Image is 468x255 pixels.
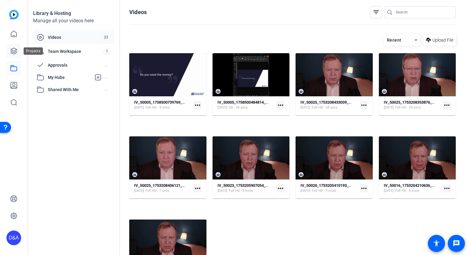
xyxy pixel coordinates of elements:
[145,188,169,193] span: Full HD - 7 secs
[300,100,357,110] a: IV_50025_1753208433039_webcam[DATE]Full HD - 34 secs
[387,38,402,42] span: Recent
[9,10,19,19] img: blue-gradient.svg
[134,100,191,110] a: IV_50005_1758500739769_screen[DATE]Full HD - 4 mins
[312,105,338,110] span: Full HD - 34 secs
[300,183,357,193] a: IV_50020_1753205410193_webcam[DATE]Full HD - 3 mins
[48,87,105,93] span: Shared With Me
[6,231,21,245] div: D&A
[395,105,421,110] span: Full HD - 34 secs
[33,10,115,17] div: Library & Hosting
[194,101,202,109] mat-icon: more_horiz
[433,240,440,247] mat-icon: accessibility
[134,183,197,188] strong: IV_50025_1753208406121_webcam
[372,9,380,16] mat-icon: filter_list
[300,100,364,105] strong: IV_50025_1753208433039_webcam
[395,188,419,193] span: Full HD - 5 mins
[134,105,144,110] span: [DATE]
[384,100,447,105] strong: IV_50025_1753208353876_webcam
[217,100,278,105] strong: IV_50005_1758500484814_screen
[360,184,368,192] mat-icon: more_horiz
[432,37,453,43] span: Upload File
[48,48,103,54] span: Team Workspace
[217,188,227,193] span: [DATE]
[103,48,111,55] span: 1
[453,240,460,247] mat-icon: message
[384,188,394,193] span: [DATE]
[194,184,202,192] mat-icon: more_horiz
[443,101,451,109] mat-icon: more_horiz
[48,62,105,68] span: Approvals
[229,188,253,193] span: Full HD - 2 mins
[134,183,191,193] a: IV_50025_1753208406121_webcam[DATE]Full HD - 7 secs
[145,105,170,110] span: Full HD - 4 mins
[277,184,285,192] mat-icon: more_horiz
[33,71,115,83] mat-expansion-panel-header: My Hubs
[134,100,194,105] strong: IV_50005_1758500739769_screen
[217,183,274,193] a: IV_50023_1753205907054_webcam[DATE]Full HD - 2 mins
[24,47,43,55] div: Projects
[134,188,144,193] span: [DATE]
[101,34,111,41] span: 33
[129,9,147,16] h1: Videos
[300,183,364,188] strong: IV_50020_1753205410193_webcam
[384,100,441,110] a: IV_50025_1753208353876_webcam[DATE]Full HD - 34 secs
[396,9,451,16] input: Search
[277,101,285,109] mat-icon: more_horiz
[217,100,274,110] a: IV_50005_1758500484814_screen[DATE]SD - 44 secs
[48,74,91,81] span: My Hubs
[217,105,227,110] span: [DATE]
[443,184,451,192] mat-icon: more_horiz
[300,188,310,193] span: [DATE]
[312,188,336,193] span: Full HD - 3 mins
[384,183,447,188] strong: IV_50016_1753204210636_webcam
[229,105,248,110] span: SD - 44 secs
[33,83,115,96] mat-expansion-panel-header: Shared With Me
[384,105,394,110] span: [DATE]
[384,183,441,193] a: IV_50016_1753204210636_webcam[DATE]Full HD - 5 mins
[33,17,115,24] div: Manage all your videos here
[360,101,368,109] mat-icon: more_horiz
[33,59,115,71] mat-expansion-panel-header: Approvals
[424,35,456,46] button: Upload File
[48,34,101,40] span: Videos
[217,183,281,188] strong: IV_50023_1753205907054_webcam
[300,105,310,110] span: [DATE]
